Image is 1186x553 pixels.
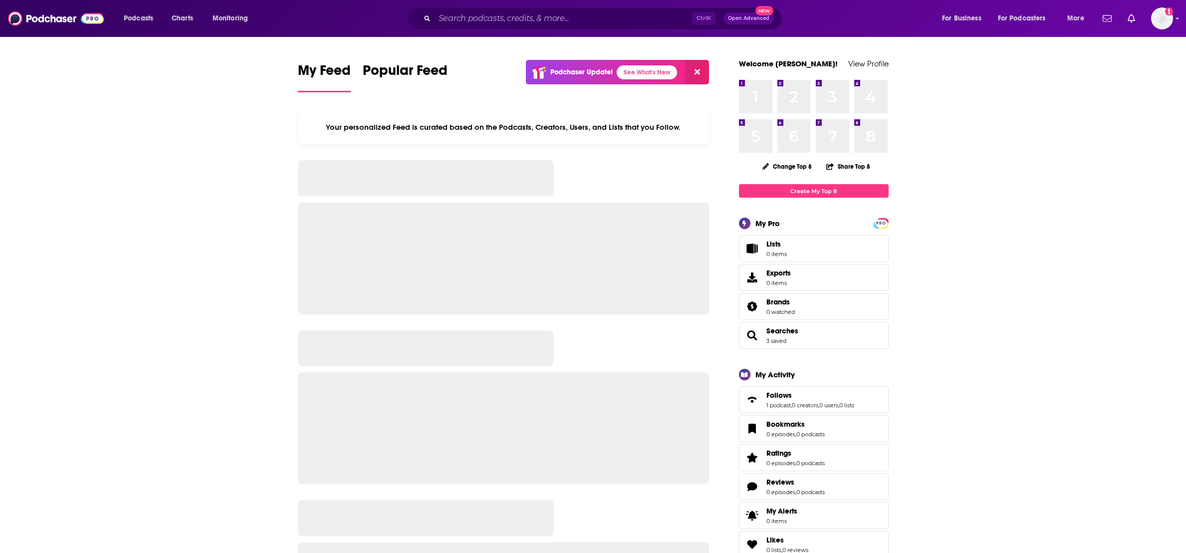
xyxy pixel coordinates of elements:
a: PRO [875,219,887,227]
span: Exports [742,271,762,284]
span: Ctrl K [692,12,715,25]
span: Popular Feed [363,62,448,85]
span: For Podcasters [998,11,1046,25]
span: For Business [942,11,981,25]
a: 0 podcasts [796,431,825,438]
div: My Pro [755,219,780,228]
a: Ratings [742,451,762,465]
span: Lists [766,240,787,249]
p: Podchaser Update! [550,68,613,76]
span: Searches [739,322,889,349]
a: Welcome [PERSON_NAME]! [739,59,838,68]
a: Likes [742,538,762,552]
span: Lists [742,242,762,256]
a: 0 episodes [766,489,795,496]
span: Likes [766,536,784,545]
div: Your personalized Feed is curated based on the Podcasts, Creators, Users, and Lists that you Follow. [298,110,710,144]
a: Searches [766,326,798,335]
button: open menu [935,10,994,26]
a: Popular Feed [363,62,448,92]
span: Brands [766,297,790,306]
span: Charts [172,11,193,25]
span: My Alerts [766,507,797,516]
a: 0 watched [766,308,795,315]
a: My Feed [298,62,351,92]
span: Logged in as jefuchs [1151,7,1173,29]
span: Ratings [739,444,889,471]
img: User Profile [1151,7,1173,29]
a: View Profile [848,59,889,68]
span: Exports [766,269,791,277]
span: 0 items [766,518,797,525]
div: Search podcasts, credits, & more... [417,7,792,30]
a: Searches [742,328,762,342]
span: New [755,6,773,15]
button: open menu [991,10,1060,26]
span: Follows [739,386,889,413]
a: Reviews [766,478,825,487]
span: , [795,460,796,467]
input: Search podcasts, credits, & more... [435,10,692,26]
button: Show profile menu [1151,7,1173,29]
a: 3 saved [766,337,786,344]
span: More [1067,11,1084,25]
a: Create My Top 8 [739,184,889,198]
a: 1 podcast [766,402,791,409]
a: 0 users [819,402,838,409]
a: Charts [165,10,199,26]
a: 0 podcasts [796,489,825,496]
a: My Alerts [739,502,889,529]
a: 0 creators [792,402,818,409]
a: 0 podcasts [796,460,825,467]
a: 0 episodes [766,431,795,438]
button: Change Top 8 [756,160,818,173]
span: Open Advanced [728,16,769,21]
span: Reviews [739,473,889,500]
a: Ratings [766,449,825,458]
span: , [795,489,796,496]
span: Ratings [766,449,791,458]
span: , [818,402,819,409]
a: 0 lists [839,402,854,409]
a: See What's New [617,65,677,79]
span: Lists [766,240,781,249]
a: Follows [742,393,762,407]
a: 0 episodes [766,460,795,467]
span: 0 items [766,251,787,258]
a: Brands [742,299,762,313]
a: Bookmarks [742,422,762,436]
button: open menu [206,10,261,26]
span: , [791,402,792,409]
a: Follows [766,391,854,400]
span: 0 items [766,279,791,286]
a: Bookmarks [766,420,825,429]
a: Lists [739,235,889,262]
div: My Activity [755,370,795,379]
a: Show notifications dropdown [1099,10,1116,27]
span: PRO [875,220,887,227]
span: , [795,431,796,438]
span: Podcasts [124,11,153,25]
a: Exports [739,264,889,291]
span: Bookmarks [739,415,889,442]
button: Share Top 8 [826,157,871,176]
svg: Add a profile image [1165,7,1173,15]
a: Show notifications dropdown [1124,10,1139,27]
a: Likes [766,536,808,545]
span: Follows [766,391,792,400]
a: Reviews [742,480,762,494]
span: Monitoring [213,11,248,25]
span: Bookmarks [766,420,805,429]
button: open menu [1060,10,1097,26]
a: Brands [766,297,795,306]
span: My Alerts [742,509,762,523]
button: open menu [117,10,166,26]
button: Open AdvancedNew [723,12,774,24]
span: My Feed [298,62,351,85]
img: Podchaser - Follow, Share and Rate Podcasts [8,9,104,28]
span: , [838,402,839,409]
